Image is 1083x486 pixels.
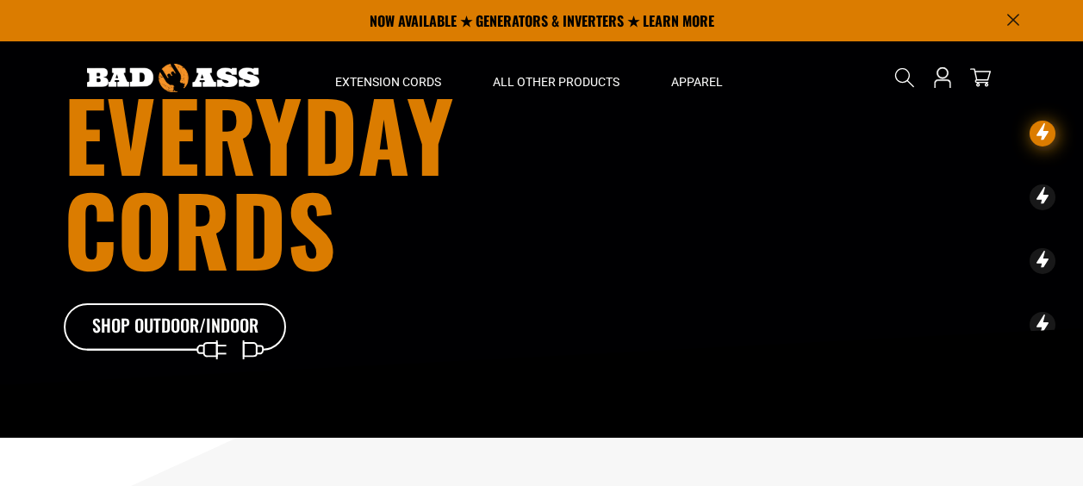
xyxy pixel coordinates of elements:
[671,74,723,90] span: Apparel
[309,41,467,114] summary: Extension Cords
[891,64,918,91] summary: Search
[467,41,645,114] summary: All Other Products
[87,64,259,92] img: Bad Ass Extension Cords
[645,41,749,114] summary: Apparel
[335,74,441,90] span: Extension Cords
[493,74,619,90] span: All Other Products
[64,86,638,276] h1: Everyday cords
[64,303,288,352] a: Shop Outdoor/Indoor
